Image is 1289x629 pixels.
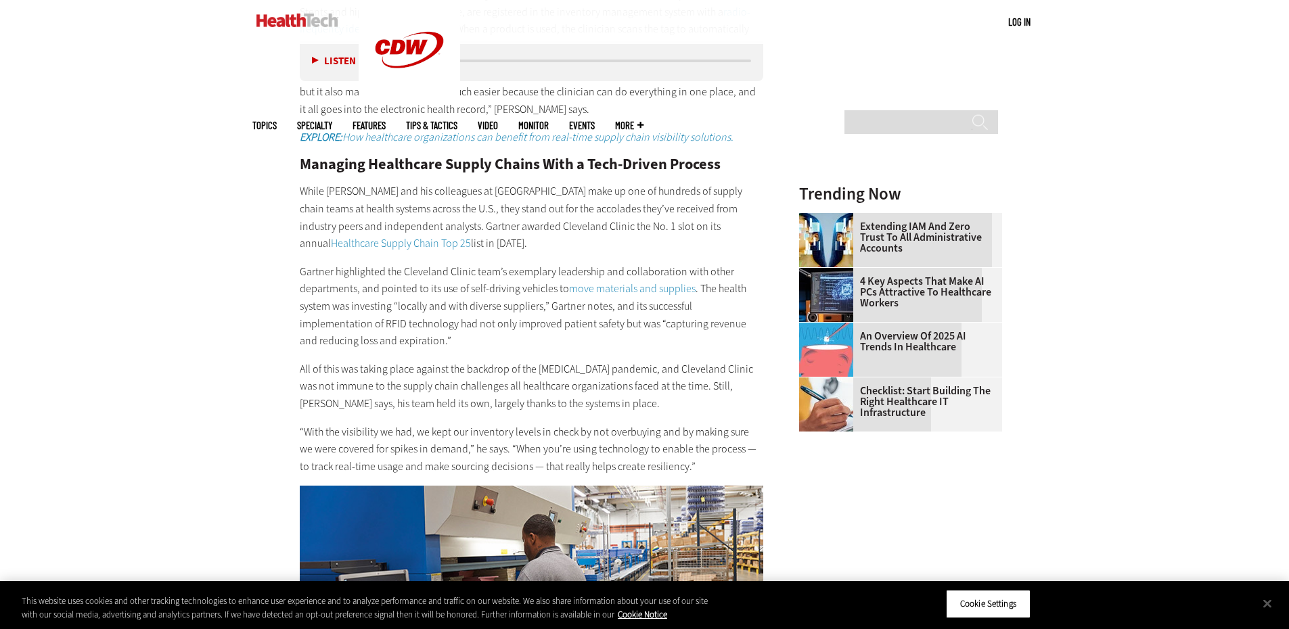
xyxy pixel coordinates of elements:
p: Gartner highlighted the Cleveland Clinic team’s exemplary leadership and collaboration with other... [300,263,764,350]
a: More information about your privacy [618,609,667,620]
span: Specialty [297,120,332,131]
img: Desktop monitor with brain AI concept [799,268,853,322]
a: illustration of computer chip being put inside head with waves [799,323,860,333]
a: move materials and supplies [569,281,696,296]
a: Desktop monitor with brain AI concept [799,268,860,279]
img: Person with a clipboard checking a list [799,377,853,432]
a: Features [353,120,386,131]
button: Cookie Settings [946,590,1031,618]
span: More [615,120,643,131]
p: All of this was taking place against the backdrop of the [MEDICAL_DATA] pandemic, and Cleveland C... [300,360,764,413]
a: Tips & Tactics [406,120,457,131]
a: abstract image of woman with pixelated face [799,213,860,224]
h2: Managing Healthcare Supply Chains With a Tech-Driven Process [300,157,764,172]
span: Topics [252,120,277,131]
img: illustration of computer chip being put inside head with waves [799,323,853,377]
img: Home [256,14,338,27]
a: MonITor [518,120,549,131]
img: abstract image of woman with pixelated face [799,213,853,267]
a: Extending IAM and Zero Trust to All Administrative Accounts [799,221,994,254]
a: Person with a clipboard checking a list [799,377,860,388]
a: An Overview of 2025 AI Trends in Healthcare [799,331,994,352]
a: Healthcare Supply Chain Top 25 [331,236,471,250]
a: 4 Key Aspects That Make AI PCs Attractive to Healthcare Workers [799,276,994,308]
p: “With the visibility we had, we kept our inventory levels in check by not overbuying and by makin... [300,423,764,475]
a: Checklist: Start Building the Right Healthcare IT Infrastructure [799,386,994,418]
a: Events [569,120,595,131]
div: User menu [1008,15,1031,29]
h3: Trending Now [799,185,1002,202]
p: While [PERSON_NAME] and his colleagues at [GEOGRAPHIC_DATA] make up one of hundreds of supply cha... [300,183,764,252]
a: CDW [359,89,460,103]
a: Video [478,120,498,131]
div: This website uses cookies and other tracking technologies to enhance user experience and to analy... [22,595,709,621]
button: Close [1252,588,1282,618]
a: Log in [1008,16,1031,28]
